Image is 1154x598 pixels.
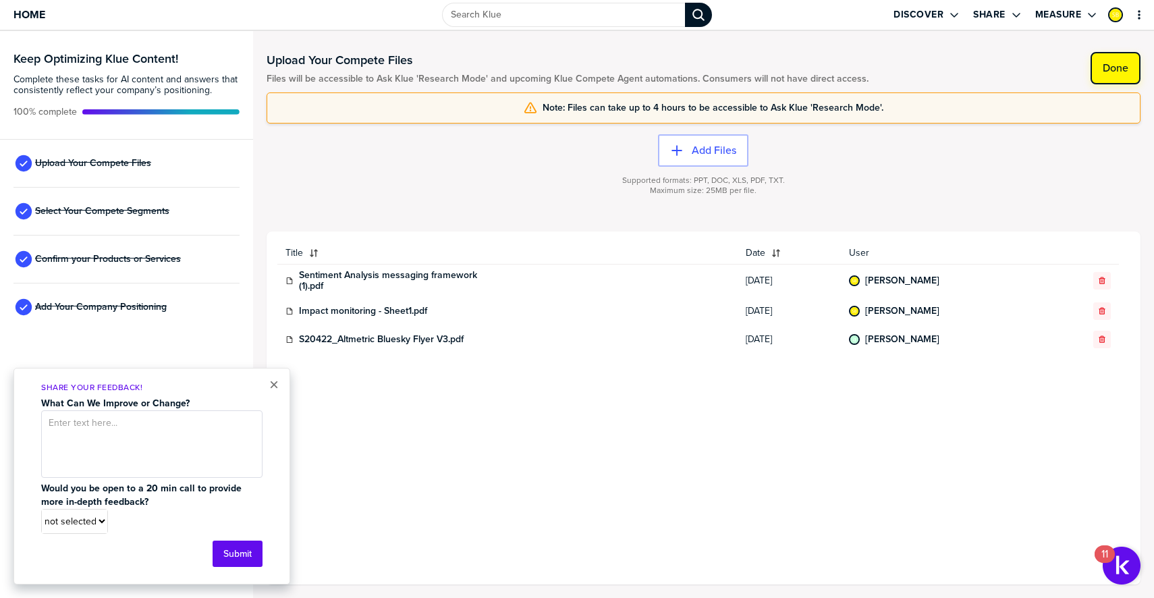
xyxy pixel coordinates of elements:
span: [DATE] [746,334,833,345]
a: [PERSON_NAME] [865,306,939,317]
span: Complete these tasks for AI content and answers that consistently reflect your company’s position... [13,74,240,96]
span: Confirm your Products or Services [35,254,181,265]
span: Upload Your Compete Files [35,158,151,169]
h1: Upload Your Compete Files [267,52,869,68]
img: 12307cbe592a9208475c4653af69eb9b-sml.png [850,277,858,285]
a: Impact monitoring - Sheet1.pdf [299,306,427,317]
label: Measure [1035,9,1082,21]
div: Sukirti Bhawna‌‌ [849,306,860,317]
span: Title [285,248,303,259]
span: Files will be accessible to Ask Klue 'Research Mode' and upcoming Klue Compete Agent automations.... [267,74,869,84]
a: Edit Profile [1107,6,1124,24]
span: Home [13,9,45,20]
h3: Keep Optimizing Klue Content! [13,53,240,65]
span: Add Your Company Positioning [35,302,167,312]
span: [DATE] [746,306,833,317]
a: [PERSON_NAME] [865,275,939,286]
span: Supported formats: PPT, DOC, XLS, PDF, TXT. [622,175,785,186]
input: Search Klue [442,3,685,27]
label: Share [973,9,1006,21]
strong: What Can We Improve or Change? [41,396,190,410]
button: Close [269,377,279,393]
div: 11 [1101,554,1108,572]
div: Sukirti Bhawna‌‌ [849,275,860,286]
strong: Would you be open to a 20 min call to provide more in-depth feedback? [41,481,244,509]
span: Maximum size: 25MB per file. [650,186,757,196]
a: [PERSON_NAME] [865,334,939,345]
a: S20422_Altmetric Bluesky Flyer V3.pdf [299,334,464,345]
span: Date [746,248,765,259]
div: Sukirti Bhawna‌‌ [1108,7,1123,22]
img: 12307cbe592a9208475c4653af69eb9b-sml.png [1109,9,1122,21]
img: 61077e63f7135f5d564e87eb1ec1028f-sml.png [850,335,858,344]
span: [DATE] [746,275,833,286]
img: 12307cbe592a9208475c4653af69eb9b-sml.png [850,307,858,315]
label: Add Files [692,144,736,157]
a: Sentiment Analysis messaging framework (1).pdf [299,270,501,292]
div: Search Klue [685,3,712,27]
span: Active [13,107,77,117]
span: User [849,248,1044,259]
label: Done [1103,61,1128,75]
span: Select Your Compete Segments [35,206,169,217]
button: Submit [213,541,263,567]
button: Open Resource Center, 11 new notifications [1103,547,1141,585]
div: Zoe Jenkins [849,334,860,345]
span: Note: Files can take up to 4 hours to be accessible to Ask Klue 'Research Mode'. [543,103,883,113]
p: Share Your Feedback! [41,382,263,393]
label: Discover [894,9,943,21]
